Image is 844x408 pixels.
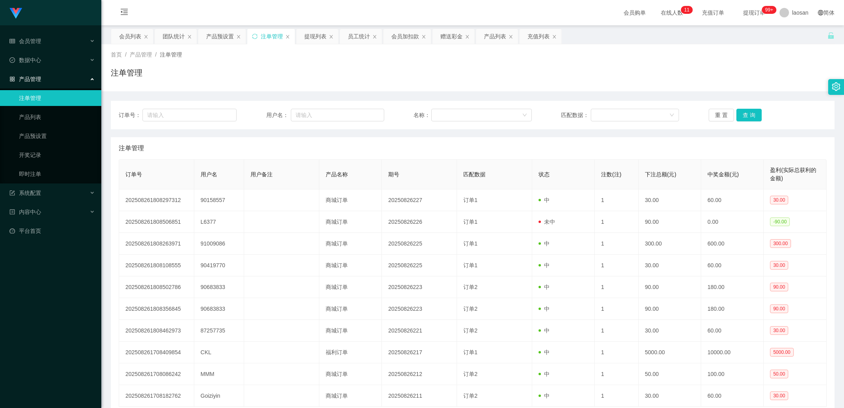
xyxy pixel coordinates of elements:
[9,209,41,215] span: 内容中心
[701,255,764,276] td: 60.00
[9,190,41,196] span: 系统配置
[19,147,95,163] a: 开奖记录
[9,76,41,82] span: 产品管理
[701,385,764,407] td: 60.00
[382,320,457,342] td: 20250826221
[382,233,457,255] td: 20250826225
[595,320,639,342] td: 1
[119,144,144,153] span: 注单管理
[9,38,41,44] span: 会员管理
[639,255,701,276] td: 30.00
[701,276,764,298] td: 180.00
[639,363,701,385] td: 50.00
[319,298,382,320] td: 商城订单
[739,10,769,15] span: 提现订单
[319,320,382,342] td: 商城订单
[382,363,457,385] td: 20250826212
[595,211,639,233] td: 1
[125,171,142,178] span: 订单号
[701,320,764,342] td: 60.00
[119,111,142,119] span: 订单号：
[463,262,478,268] span: 订单1
[163,29,185,44] div: 团队统计
[382,342,457,363] td: 20250826217
[770,196,788,204] span: 30.00
[701,189,764,211] td: 60.00
[319,276,382,298] td: 商城订单
[388,171,399,178] span: 期号
[9,76,15,82] i: 图标: appstore-o
[194,211,245,233] td: L6377
[539,306,550,312] span: 中
[319,342,382,363] td: 福利订单
[639,342,701,363] td: 5000.00
[595,363,639,385] td: 1
[319,233,382,255] td: 商城订单
[319,363,382,385] td: 商城订单
[539,197,550,203] span: 中
[125,51,127,58] span: /
[707,171,739,178] span: 中奖金额(元)
[194,298,245,320] td: 90683833
[261,29,283,44] div: 注单管理
[463,219,478,225] span: 订单1
[701,298,764,320] td: 180.00
[770,167,816,181] span: 盈利(实际总获利的金额)
[319,211,382,233] td: 商城订单
[645,171,676,178] span: 下注总额(元)
[119,211,194,233] td: 202508261808506851
[285,34,290,39] i: 图标: close
[119,29,141,44] div: 会员列表
[484,29,506,44] div: 产品列表
[266,111,291,119] span: 用户名：
[595,385,639,407] td: 1
[681,6,692,14] sup: 11
[463,240,478,247] span: 订单1
[827,32,835,39] i: 图标: unlock
[382,385,457,407] td: 20250826211
[601,171,621,178] span: 注数(注)
[382,298,457,320] td: 20250826223
[463,371,478,377] span: 订单2
[382,255,457,276] td: 20250826225
[539,284,550,290] span: 中
[413,111,431,119] span: 名称：
[206,29,234,44] div: 产品预设置
[252,34,258,39] i: 图标: sync
[304,29,326,44] div: 提现列表
[372,34,377,39] i: 图标: close
[539,171,550,178] span: 状态
[111,0,138,26] i: 图标: menu-fold
[382,276,457,298] td: 20250826223
[144,34,148,39] i: 图标: close
[463,284,478,290] span: 订单2
[698,10,728,15] span: 充值订单
[770,391,788,400] span: 30.00
[463,171,486,178] span: 匹配数据
[539,327,550,334] span: 中
[539,371,550,377] span: 中
[701,342,764,363] td: 10000.00
[595,255,639,276] td: 1
[639,276,701,298] td: 90.00
[194,385,245,407] td: Goiziyin
[522,113,527,118] i: 图标: down
[19,109,95,125] a: 产品列表
[382,189,457,211] td: 20250826227
[9,209,15,215] i: 图标: profile
[701,363,764,385] td: 100.00
[463,349,478,355] span: 订单1
[119,298,194,320] td: 202508261808356845
[119,363,194,385] td: 202508261708086242
[709,109,734,121] button: 重 置
[770,348,793,357] span: 5000.00
[194,276,245,298] td: 90683833
[201,171,217,178] span: 用户名
[736,109,762,121] button: 查 询
[319,189,382,211] td: 商城订单
[160,51,182,58] span: 注单管理
[119,276,194,298] td: 202508261808502786
[561,111,591,119] span: 匹配数据：
[670,113,674,118] i: 图标: down
[639,298,701,320] td: 90.00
